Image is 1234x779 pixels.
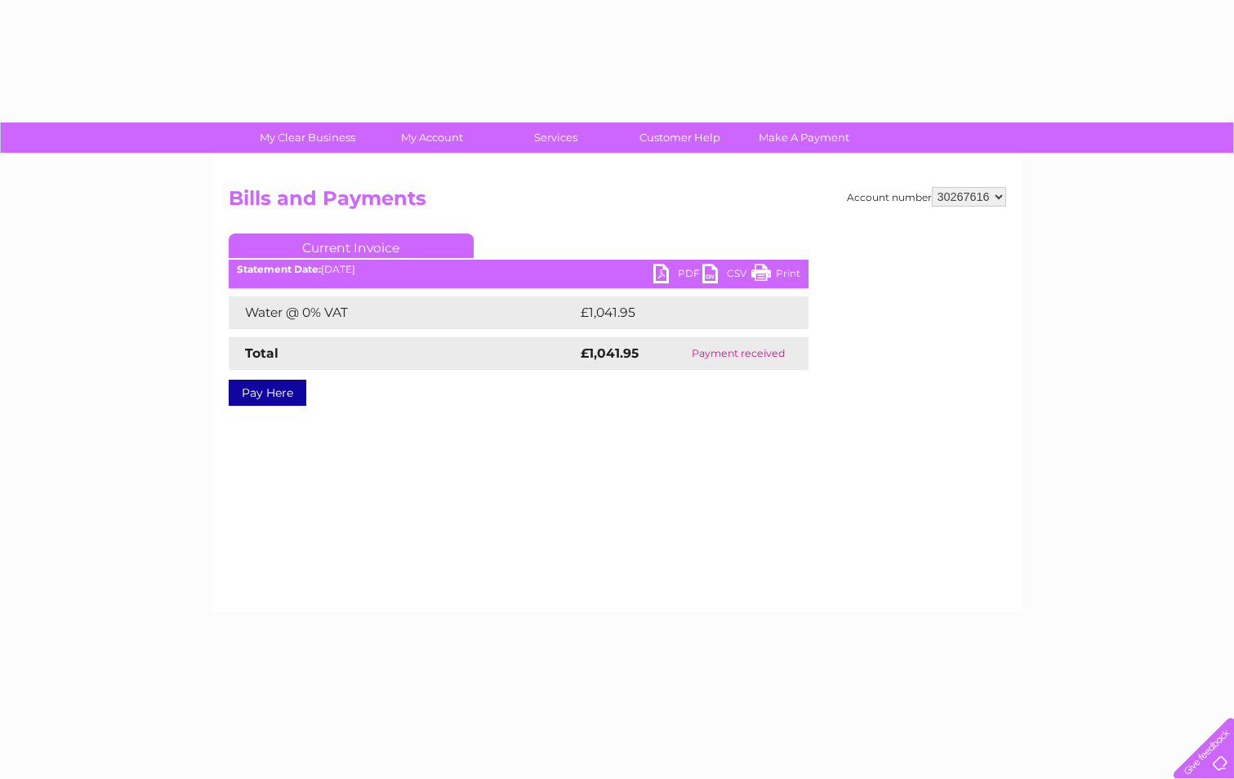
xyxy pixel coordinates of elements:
strong: £1,041.95 [581,345,639,361]
a: Make A Payment [737,122,871,153]
strong: Total [245,345,278,361]
a: Current Invoice [229,234,474,258]
a: Print [751,264,800,287]
a: CSV [702,264,751,287]
b: Statement Date: [237,263,321,275]
div: Account number [847,187,1006,207]
a: Pay Here [229,380,306,406]
a: Services [488,122,623,153]
a: My Clear Business [240,122,375,153]
a: PDF [653,264,702,287]
a: My Account [364,122,499,153]
h2: Bills and Payments [229,187,1006,218]
td: £1,041.95 [577,296,782,329]
td: Payment received [668,337,809,370]
td: Water @ 0% VAT [229,296,577,329]
a: Customer Help [613,122,747,153]
div: [DATE] [229,264,809,275]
